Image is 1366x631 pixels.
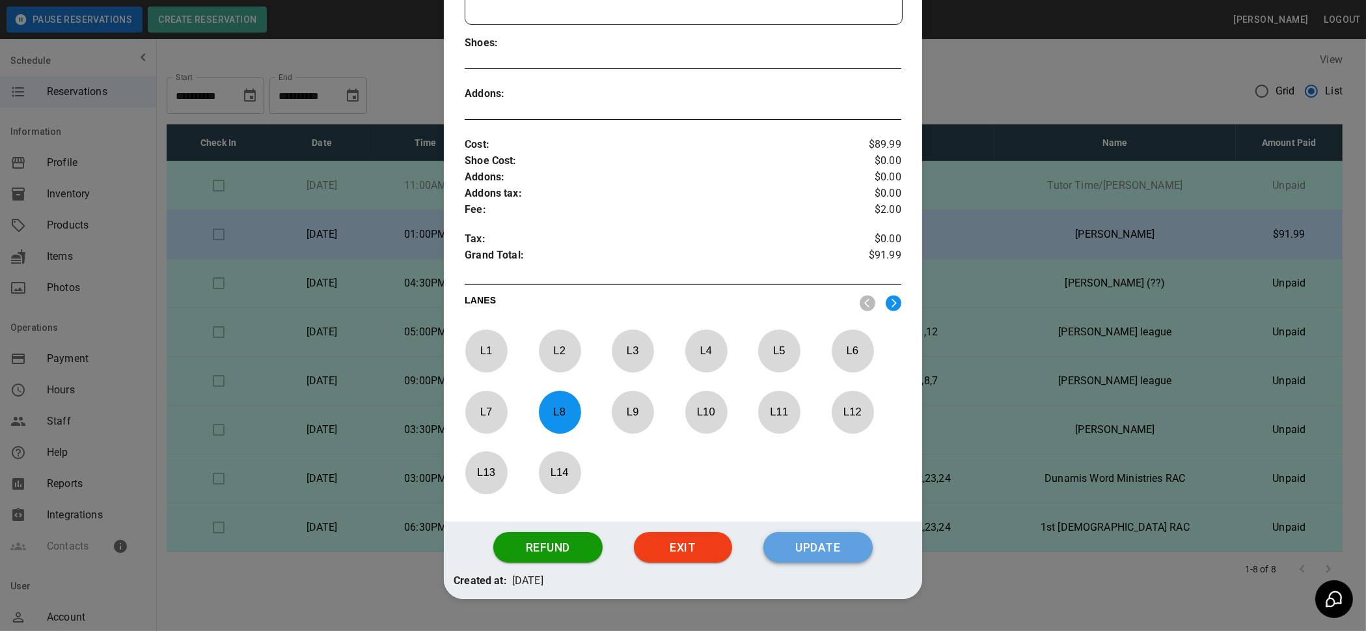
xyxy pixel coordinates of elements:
p: $0.00 [828,169,901,186]
p: L 6 [831,335,874,366]
p: Addons tax : [465,186,828,202]
p: L 3 [611,335,654,366]
p: Addons : [465,86,574,102]
p: LANES [465,294,849,312]
p: [DATE] [512,573,543,589]
img: right.svg [886,295,901,311]
button: Refund [493,532,602,563]
img: nav_left.svg [860,295,875,311]
p: Tax : [465,231,828,247]
p: L 7 [465,397,508,427]
p: Shoes : [465,35,574,51]
p: L 14 [538,457,581,488]
p: $0.00 [828,186,901,202]
button: Exit [634,532,732,563]
p: Grand Total : [465,247,828,267]
p: L 10 [685,397,728,427]
p: Addons : [465,169,828,186]
p: Created at: [454,573,507,589]
p: L 4 [685,335,728,366]
p: L 5 [758,335,800,366]
p: $91.99 [828,247,901,267]
p: L 2 [538,335,581,366]
p: $89.99 [828,137,901,153]
p: L 1 [465,335,508,366]
p: Shoe Cost : [465,153,828,169]
p: L 12 [831,397,874,427]
p: $0.00 [828,153,901,169]
button: Update [763,532,873,563]
p: $0.00 [828,231,901,247]
p: Cost : [465,137,828,153]
p: Fee : [465,202,828,218]
p: L 11 [758,397,800,427]
p: L 9 [611,397,654,427]
p: L 8 [538,397,581,427]
p: $2.00 [828,202,901,218]
p: L 13 [465,457,508,488]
